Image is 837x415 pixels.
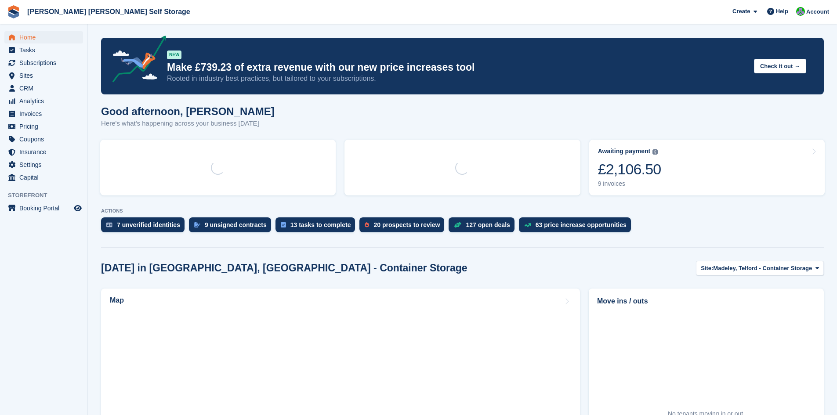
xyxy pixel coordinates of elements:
[4,44,83,56] a: menu
[106,222,112,227] img: verify_identity-adf6edd0f0f0b5bbfe63781bf79b02c33cf7c696d77639b501bdc392416b5a36.svg
[4,146,83,158] a: menu
[101,262,467,274] h2: [DATE] in [GEOGRAPHIC_DATA], [GEOGRAPHIC_DATA] - Container Storage
[290,221,351,228] div: 13 tasks to complete
[167,51,181,59] div: NEW
[536,221,627,228] div: 63 price increase opportunities
[524,223,531,227] img: price_increase_opportunities-93ffe204e8149a01c8c9dc8f82e8f89637d9d84a8eef4429ea346261dce0b2c0.svg
[4,202,83,214] a: menu
[4,57,83,69] a: menu
[19,82,72,94] span: CRM
[19,133,72,145] span: Coupons
[4,82,83,94] a: menu
[776,7,788,16] span: Help
[754,59,806,73] button: Check it out →
[598,148,651,155] div: Awaiting payment
[7,5,20,18] img: stora-icon-8386f47178a22dfd0bd8f6a31ec36ba5ce8667c1dd55bd0f319d3a0aa187defe.svg
[4,95,83,107] a: menu
[117,221,180,228] div: 7 unverified identities
[8,191,87,200] span: Storefront
[205,221,267,228] div: 9 unsigned contracts
[598,160,661,178] div: £2,106.50
[281,222,286,227] img: task-75834270c22a3079a89374b754ae025e5fb1db73e45f91037f5363f120a921f8.svg
[19,171,72,184] span: Capital
[110,296,124,304] h2: Map
[19,95,72,107] span: Analytics
[701,264,713,273] span: Site:
[19,57,72,69] span: Subscriptions
[696,261,824,275] button: Site: Madeley, Telford - Container Storage
[24,4,194,19] a: [PERSON_NAME] [PERSON_NAME] Self Storage
[732,7,750,16] span: Create
[105,36,167,86] img: price-adjustments-announcement-icon-8257ccfd72463d97f412b2fc003d46551f7dbcb40ab6d574587a9cd5c0d94...
[19,202,72,214] span: Booking Portal
[101,208,824,214] p: ACTIONS
[4,159,83,171] a: menu
[19,146,72,158] span: Insurance
[19,159,72,171] span: Settings
[167,74,747,83] p: Rooted in industry best practices, but tailored to your subscriptions.
[373,221,440,228] div: 20 prospects to review
[454,222,461,228] img: deal-1b604bf984904fb50ccaf53a9ad4b4a5d6e5aea283cecdc64d6e3604feb123c2.svg
[275,217,360,237] a: 13 tasks to complete
[19,69,72,82] span: Sites
[4,120,83,133] a: menu
[796,7,805,16] img: Tom Spickernell
[597,296,815,307] h2: Move ins / outs
[466,221,510,228] div: 127 open deals
[4,31,83,43] a: menu
[598,180,661,188] div: 9 invoices
[589,140,825,195] a: Awaiting payment £2,106.50 9 invoices
[806,7,829,16] span: Account
[189,217,275,237] a: 9 unsigned contracts
[4,133,83,145] a: menu
[4,69,83,82] a: menu
[19,120,72,133] span: Pricing
[194,222,200,227] img: contract_signature_icon-13c848040528278c33f63329250d36e43548de30e8caae1d1a13099fd9432cc5.svg
[449,217,518,237] a: 127 open deals
[167,61,747,74] p: Make £739.23 of extra revenue with our new price increases tool
[365,222,369,227] img: prospect-51fa495bee0391a8d652442698ab0144808aea92771e9ea1ae160a38d050c398.svg
[359,217,449,237] a: 20 prospects to review
[19,31,72,43] span: Home
[519,217,635,237] a: 63 price increase opportunities
[4,171,83,184] a: menu
[72,203,83,213] a: Preview store
[19,108,72,120] span: Invoices
[713,264,812,273] span: Madeley, Telford - Container Storage
[4,108,83,120] a: menu
[101,217,189,237] a: 7 unverified identities
[101,119,275,129] p: Here's what's happening across your business [DATE]
[652,149,658,155] img: icon-info-grey-7440780725fd019a000dd9b08b2336e03edf1995a4989e88bcd33f0948082b44.svg
[101,105,275,117] h1: Good afternoon, [PERSON_NAME]
[19,44,72,56] span: Tasks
